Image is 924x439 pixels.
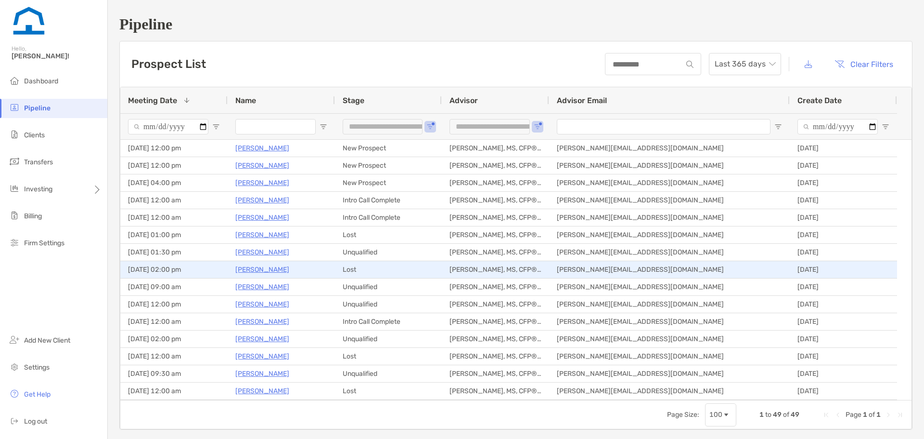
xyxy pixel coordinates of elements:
a: [PERSON_NAME] [235,350,289,362]
div: [DATE] 01:30 pm [120,244,228,261]
span: 1 [863,411,867,419]
div: [PERSON_NAME], MS, CFP®, CFA®, AFC® [442,348,549,365]
div: Unqualified [335,244,442,261]
span: to [765,411,771,419]
div: [DATE] 12:00 am [120,192,228,209]
div: First Page [822,411,830,419]
span: Settings [24,363,50,372]
div: New Prospect [335,157,442,174]
span: Add New Client [24,336,70,345]
span: Pipeline [24,104,51,112]
span: Get Help [24,390,51,399]
div: [DATE] 12:00 am [120,313,228,330]
button: Open Filter Menu [212,123,220,131]
button: Open Filter Menu [426,123,434,131]
div: Unqualified [335,279,442,295]
div: [DATE] [790,348,897,365]
div: Lost [335,348,442,365]
span: Investing [24,185,52,193]
div: [PERSON_NAME], MS, CFP®, CFA®, AFC® [442,296,549,313]
div: [PERSON_NAME], MS, CFP®, CFA®, AFC® [442,157,549,174]
input: Name Filter Input [235,119,316,134]
span: Clients [24,131,45,139]
p: [PERSON_NAME] [235,281,289,293]
span: Stage [343,96,364,105]
a: [PERSON_NAME] [235,212,289,224]
div: Intro Call Complete [335,209,442,226]
div: [DATE] 09:30 am [120,365,228,382]
p: [PERSON_NAME] [235,160,289,172]
img: Zoe Logo [12,4,46,39]
div: [DATE] 02:00 pm [120,261,228,278]
div: New Prospect [335,174,442,191]
a: [PERSON_NAME] [235,246,289,258]
div: [DATE] 12:00 pm [120,157,228,174]
div: [PERSON_NAME][EMAIL_ADDRESS][DOMAIN_NAME] [549,279,790,295]
div: Page Size [705,403,736,426]
div: [DATE] [790,331,897,347]
div: [DATE] [790,244,897,261]
a: [PERSON_NAME] [235,229,289,241]
div: [PERSON_NAME], MS, CFP®, CFA®, AFC® [442,244,549,261]
div: [DATE] 12:00 am [120,348,228,365]
a: [PERSON_NAME] [235,333,289,345]
a: [PERSON_NAME] [235,298,289,310]
button: Clear Filters [827,53,900,75]
div: Lost [335,226,442,243]
img: transfers icon [9,156,20,167]
div: [PERSON_NAME][EMAIL_ADDRESS][DOMAIN_NAME] [549,209,790,226]
div: [PERSON_NAME], MS, CFP®, CFA®, AFC® [442,174,549,191]
div: [DATE] 02:00 pm [120,331,228,347]
img: firm-settings icon [9,237,20,248]
span: Name [235,96,256,105]
img: settings icon [9,361,20,372]
div: [PERSON_NAME][EMAIL_ADDRESS][DOMAIN_NAME] [549,192,790,209]
button: Open Filter Menu [320,123,327,131]
div: [PERSON_NAME], MS, CFP®, CFA®, AFC® [442,192,549,209]
span: Transfers [24,158,53,166]
a: [PERSON_NAME] [235,194,289,206]
div: [DATE] [790,157,897,174]
div: [DATE] [790,174,897,191]
img: clients icon [9,129,20,140]
div: [DATE] [790,365,897,382]
a: [PERSON_NAME] [235,316,289,328]
span: of [869,411,875,419]
a: [PERSON_NAME] [235,177,289,189]
div: Previous Page [834,411,842,419]
div: Page Size: [667,411,699,419]
h1: Pipeline [119,15,912,33]
span: Page [846,411,861,419]
div: Last Page [896,411,904,419]
div: [DATE] [790,296,897,313]
div: [DATE] [790,209,897,226]
a: [PERSON_NAME] [235,264,289,276]
div: [DATE] [790,226,897,243]
div: [DATE] 12:00 pm [120,140,228,157]
div: Intro Call Complete [335,313,442,330]
div: [PERSON_NAME], MS, CFP®, CFA®, AFC® [442,209,549,226]
div: Lost [335,261,442,278]
div: [PERSON_NAME], MS, CFP®, CFA®, AFC® [442,226,549,243]
input: Meeting Date Filter Input [128,119,208,134]
div: [DATE] [790,313,897,330]
span: 49 [773,411,782,419]
div: [DATE] 04:00 pm [120,174,228,191]
div: [DATE] 12:00 am [120,209,228,226]
img: get-help icon [9,388,20,399]
span: [PERSON_NAME]! [12,52,102,60]
div: [DATE] 01:00 pm [120,226,228,243]
span: 1 [876,411,881,419]
div: [DATE] [790,140,897,157]
a: [PERSON_NAME] [235,368,289,380]
div: [PERSON_NAME], MS, CFP®, CFA®, AFC® [442,383,549,399]
a: [PERSON_NAME] [235,142,289,154]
